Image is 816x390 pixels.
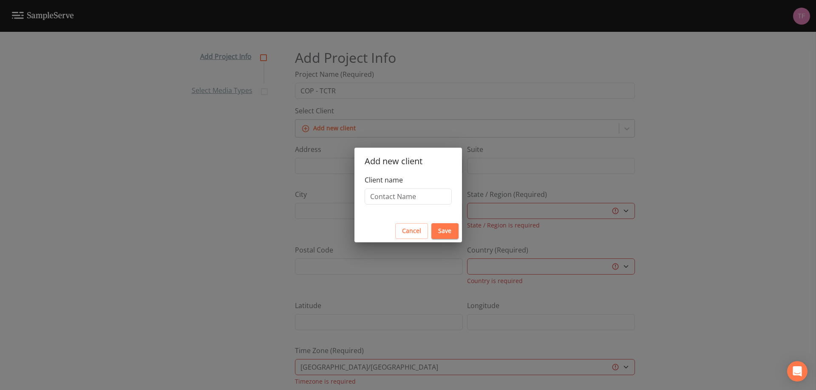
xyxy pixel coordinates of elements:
[395,223,428,239] button: Cancel
[354,148,462,175] h2: Add new client
[365,188,452,205] input: Contact Name
[787,361,807,382] div: Open Intercom Messenger
[431,223,459,239] button: Save
[365,175,403,185] label: Client name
